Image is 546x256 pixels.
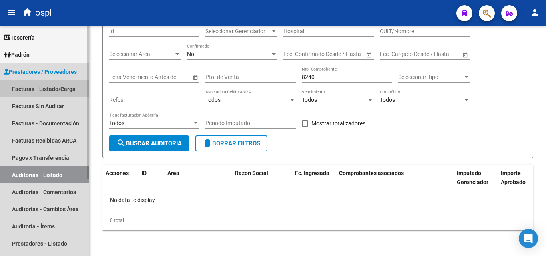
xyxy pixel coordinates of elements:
span: Imputado Gerenciador [457,170,488,185]
button: Open calendar [461,50,469,59]
span: No [187,51,194,57]
span: Seleccionar Tipo [398,74,463,81]
input: End date [411,51,450,58]
span: Seleccionar Area [109,51,174,58]
datatable-header-cell: Comprobantes asociados [336,165,454,200]
button: Buscar Auditoria [109,135,189,151]
mat-icon: menu [6,8,16,17]
mat-icon: search [116,138,126,148]
span: Todos [109,120,124,126]
span: ospl [35,4,52,22]
span: Todos [205,97,221,103]
span: Razon Social [235,170,268,176]
input: End date [315,51,354,58]
span: Borrar Filtros [203,140,260,147]
span: Tesorería [4,33,35,42]
button: Open calendar [365,50,373,59]
span: Buscar Auditoria [116,140,182,147]
button: Borrar Filtros [195,135,267,151]
span: Area [167,170,179,176]
mat-icon: person [530,8,540,17]
div: 0 total [102,210,533,230]
div: No data to display [102,190,533,210]
input: Start date [380,51,405,58]
span: Fc. Ingresada [295,170,329,176]
span: Todos [380,97,395,103]
span: Importe Aprobado [501,170,526,185]
span: Todos [302,97,317,103]
button: Open calendar [191,73,199,81]
datatable-header-cell: Razon Social [232,165,292,200]
input: Start date [283,51,308,58]
span: Mostrar totalizadores [311,119,365,128]
span: ID [141,170,147,176]
span: Comprobantes asociados [339,170,404,176]
datatable-header-cell: Fc. Ingresada [292,165,336,200]
span: Padrón [4,50,30,59]
datatable-header-cell: Imputado Gerenciador [454,165,498,200]
span: Prestadores / Proveedores [4,67,77,76]
datatable-header-cell: Importe Aprobado [498,165,542,200]
span: Seleccionar Gerenciador [205,28,270,35]
span: Acciones [106,170,129,176]
mat-icon: delete [203,138,212,148]
datatable-header-cell: Acciones [102,165,138,200]
div: Open Intercom Messenger [519,229,538,248]
datatable-header-cell: Area [164,165,220,200]
datatable-header-cell: ID [138,165,164,200]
